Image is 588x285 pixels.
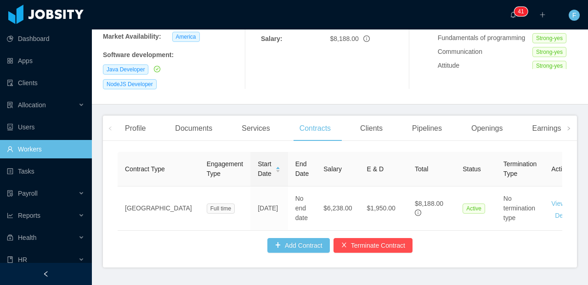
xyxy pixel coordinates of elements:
td: No termination type [496,186,544,231]
div: Clients [353,116,390,141]
span: NodeJS Developer [103,79,157,89]
i: icon: medicine-box [7,234,13,241]
span: Strong-yes [532,33,566,43]
span: Allocation [18,101,46,109]
span: Java Developer [103,64,148,75]
span: $6,238.00 [323,204,352,212]
div: Services [234,116,277,141]
span: HR [18,256,27,263]
span: Salary [323,165,342,173]
button: icon: closeTerminate Contract [334,238,413,253]
span: $8,188.00 [330,35,359,42]
b: Salary: [261,35,283,42]
b: Market Availability: [103,33,161,40]
b: Software development : [103,51,174,58]
div: Attitude [438,61,532,70]
i: icon: line-chart [7,212,13,219]
p: 4 [518,7,521,16]
div: Communication [438,47,532,57]
div: Contracts [292,116,338,141]
i: icon: caret-up [275,165,280,168]
i: icon: solution [7,102,13,108]
span: America [172,32,200,42]
div: Documents [168,116,220,141]
i: icon: right [566,126,571,131]
td: [GEOGRAPHIC_DATA] [118,186,199,231]
a: Delete [555,212,573,219]
span: Contract Type [125,165,165,173]
i: icon: check-circle [154,66,160,72]
span: Payroll [18,190,38,197]
span: Full time [207,204,235,214]
span: Status [463,165,481,173]
span: Total [415,165,429,173]
td: [DATE] [250,186,288,231]
i: icon: plus [539,12,546,18]
span: Active [463,204,485,214]
i: icon: file-protect [7,190,13,197]
span: F [572,10,577,21]
span: info-circle [363,35,370,42]
span: E & D [367,165,384,173]
a: View [551,200,565,207]
i: icon: bell [510,12,516,18]
span: Actions [551,165,572,173]
a: icon: pie-chartDashboard [7,29,85,48]
p: 1 [521,7,524,16]
a: icon: robotUsers [7,118,85,136]
span: $8,188.00 [415,200,443,207]
div: Profile [118,116,153,141]
sup: 41 [514,7,527,16]
span: Strong-yes [532,47,566,57]
span: Termination Type [503,160,537,177]
span: Strong-yes [532,61,566,71]
i: icon: book [7,256,13,263]
td: No end date [288,186,317,231]
a: icon: auditClients [7,74,85,92]
a: icon: appstoreApps [7,52,85,70]
span: End Date [295,160,309,177]
a: icon: check-circle [152,65,160,73]
a: icon: profileTasks [7,162,85,180]
span: $1,950.00 [367,204,396,212]
div: Pipelines [405,116,449,141]
i: icon: left [108,126,113,131]
div: Fundamentals of programming [438,33,532,43]
span: Health [18,234,36,241]
button: icon: plusAdd Contract [267,238,330,253]
a: icon: userWorkers [7,140,85,158]
span: info-circle [415,209,421,216]
div: Sort [275,165,281,172]
div: Openings [464,116,510,141]
span: Reports [18,212,40,219]
span: Start Date [258,159,271,179]
span: Engagement Type [207,160,243,177]
i: icon: caret-down [275,169,280,172]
